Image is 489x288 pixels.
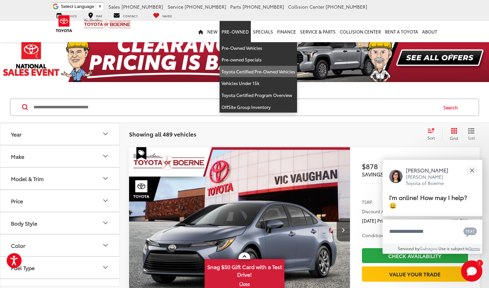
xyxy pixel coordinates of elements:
[108,3,120,10] span: Sales
[0,123,120,145] button: YearYear
[136,147,146,160] span: Special
[220,42,297,54] a: Pre-Owned Vehicles
[406,174,455,187] p: [PERSON_NAME] Toyota of Boerne
[437,99,467,116] button: Search
[362,161,415,171] span: $878
[338,21,383,42] a: Collision Center
[220,101,297,113] a: OffSite Group Inventory
[463,128,480,141] button: List View
[337,218,350,241] button: Next image
[101,241,109,249] div: Color
[108,12,143,19] a: Contact
[251,21,275,42] a: Specials
[461,260,482,282] svg: Start Chat
[0,190,120,212] button: PricePrice
[275,21,298,42] a: Finance
[52,12,82,19] a: Service
[98,4,102,9] span: ▼
[101,130,109,138] div: Year
[83,12,107,19] a: Map
[33,99,437,115] input: Search by Make, Model, or Keyword
[220,66,297,78] a: Toyota Certified Pre-Owned Vehicles
[0,145,120,167] button: MakeMake
[220,77,297,89] a: Vehicles Under 15k
[11,198,23,204] div: Price
[121,3,163,10] span: [PHONE_NUMBER]
[168,3,183,10] span: Service
[230,3,241,10] span: Parts
[362,232,429,239] button: Conditional Toyota Offers
[148,12,177,19] a: My Saved Vehicles
[298,21,338,42] a: Service & Parts: Opens in a new tab
[427,135,435,141] span: Sort
[326,3,367,10] span: [PHONE_NUMBER]
[362,266,468,281] a: Value Your Trade
[101,174,109,182] div: Model & Trim
[52,13,77,35] img: Toyota
[61,4,102,9] a: Select Language​
[420,21,439,42] a: About
[389,193,467,210] span: I'm online! How may I help? 😀
[101,197,109,205] div: Price
[162,14,172,18] span: Saved
[398,245,419,251] span: Serviced by
[101,152,109,160] div: Make
[479,261,480,264] span: 1
[11,153,24,159] div: Make
[362,232,428,239] span: Conditional Toyota Offers
[463,227,477,237] svg: Text
[11,220,37,226] div: Body Style
[461,260,482,282] button: Toggle Chat Window
[205,21,220,42] a: New
[424,128,442,141] button: Select sort value
[362,208,399,215] span: Discount Amount:
[0,235,120,256] button: ColorColor
[383,21,420,42] a: Rent a Toyota
[362,217,389,224] span: [DATE] Price:
[243,3,284,10] span: [PHONE_NUMBER]
[220,54,297,66] a: Pre-owned Specials
[450,135,458,141] span: Grid
[61,4,94,9] span: Select Language
[11,242,25,248] div: Color
[101,263,109,271] div: Fuel Type
[0,168,120,189] button: Model & TrimModel & Trim
[83,18,131,30] img: Vic Vaughan Toyota of Boerne
[196,21,205,42] a: Home
[419,245,438,251] a: Gubagoo.
[220,21,251,42] a: Pre-Owned
[129,130,196,138] span: Showing all 489 vehicles
[465,163,479,177] button: Close
[220,89,297,101] a: Toyota Certified Program Overview
[468,135,475,141] span: List
[383,220,482,243] textarea: Type your message
[288,3,324,10] span: Collision Center
[185,3,226,10] span: [PHONE_NUMBER]
[438,245,469,251] span: Use is subject to
[469,245,480,251] a: Terms
[11,131,22,137] div: Year
[11,175,44,182] div: Model & Trim
[101,219,109,227] div: Body Style
[0,212,120,234] button: Body StyleBody Style
[0,257,120,278] button: Fuel TypeFuel Type
[461,224,479,239] button: Chat with SMS
[362,248,468,263] a: Check Availability
[383,160,482,254] div: Close[PERSON_NAME][PERSON_NAME] Toyota of BoerneI'm online! How may I help? 😀Type your messageCha...
[406,166,455,174] p: [PERSON_NAME]
[362,199,374,205] span: TSRP:
[442,128,463,141] button: Grid View
[205,260,284,280] span: Snag $50 Gift Card with a Test Drive!
[11,264,35,271] div: Fuel Type
[362,170,384,178] span: SAVINGS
